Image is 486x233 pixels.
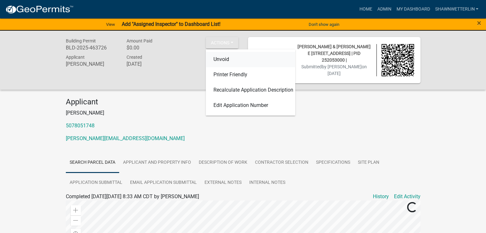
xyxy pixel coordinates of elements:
img: QR code [382,44,414,77]
a: Specifications [312,153,354,173]
a: View [104,19,118,30]
p: [PERSON_NAME] [66,109,420,117]
a: Site Plan [354,153,383,173]
span: Applicant [66,55,85,60]
a: Search Parcel Data [66,153,119,173]
span: × [477,19,481,27]
h6: BLD-2025-463726 [66,45,117,51]
span: Building Permit [66,38,96,43]
span: Completed [DATE][DATE] 8:33 AM CDT by [PERSON_NAME] [66,193,199,199]
a: Printer Friendly [206,67,295,82]
a: 5078051748 [66,123,95,129]
a: Description of Work [195,153,251,173]
a: Contractor Selection [251,153,312,173]
div: Zoom in [71,205,81,215]
a: Admin [374,3,394,15]
strong: Add "Assigned Inspector" to Dashboard List! [121,21,220,27]
button: Close [477,19,481,27]
div: Zoom out [71,215,81,226]
button: Don't show again [306,19,342,30]
div: Actions [206,49,295,116]
a: Edit Activity [394,193,420,200]
a: Applicant and Property Info [119,153,195,173]
span: Submitted on [DATE] [301,64,367,76]
a: ShawnWetterlin [432,3,481,15]
a: External Notes [201,173,245,193]
a: My Dashboard [394,3,432,15]
span: Created [126,55,142,60]
span: Amount Paid [126,38,152,43]
a: [PERSON_NAME][EMAIL_ADDRESS][DOMAIN_NAME] [66,135,185,141]
a: Home [357,3,374,15]
a: Internal Notes [245,173,289,193]
h6: [DATE] [126,61,177,67]
span: [PERSON_NAME] & [PERSON_NAME] E [STREET_ADDRESS] | PID 252053000 | [297,44,371,63]
a: Application Submittal [66,173,126,193]
span: by [PERSON_NAME] [322,64,362,69]
h4: Applicant [66,97,420,107]
a: Unvoid [206,52,295,67]
h6: [PERSON_NAME] [66,61,117,67]
a: Edit Application Number [206,98,295,113]
a: History [373,193,389,200]
a: Email Application Submittal [126,173,201,193]
a: Recalculate Application Description [206,82,295,98]
button: Actions [206,37,238,49]
h6: $0.00 [126,45,177,51]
